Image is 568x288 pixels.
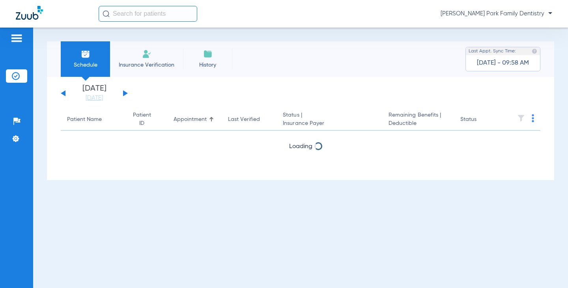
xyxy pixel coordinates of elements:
th: Status | [277,109,382,131]
span: Last Appt. Sync Time: [469,47,516,55]
input: Search for patients [99,6,197,22]
div: Patient Name [67,115,117,124]
span: [PERSON_NAME] Park Family Dentistry [441,10,552,18]
img: Search Icon [103,10,110,17]
img: Manual Insurance Verification [142,49,151,59]
div: Patient Name [67,115,102,124]
div: Last Verified [228,115,271,124]
img: group-dot-blue.svg [532,114,534,122]
span: History [189,61,226,69]
div: Appointment [174,115,207,124]
span: Deductible [389,119,448,128]
div: Patient ID [130,111,161,128]
div: Patient ID [130,111,154,128]
a: [DATE] [71,94,118,102]
img: last sync help info [532,48,537,54]
span: [DATE] - 09:58 AM [477,59,529,67]
img: filter.svg [517,114,525,122]
img: History [203,49,213,59]
img: hamburger-icon [10,33,23,43]
th: Status [454,109,507,131]
span: Insurance Payer [283,119,376,128]
span: Loading [289,143,312,150]
div: Last Verified [228,115,260,124]
img: Zuub Logo [16,6,43,20]
img: Schedule [81,49,90,59]
span: Insurance Verification [116,61,177,69]
div: Appointment [174,115,215,124]
span: Schedule [67,61,104,69]
th: Remaining Benefits | [382,109,454,131]
li: [DATE] [71,85,118,102]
